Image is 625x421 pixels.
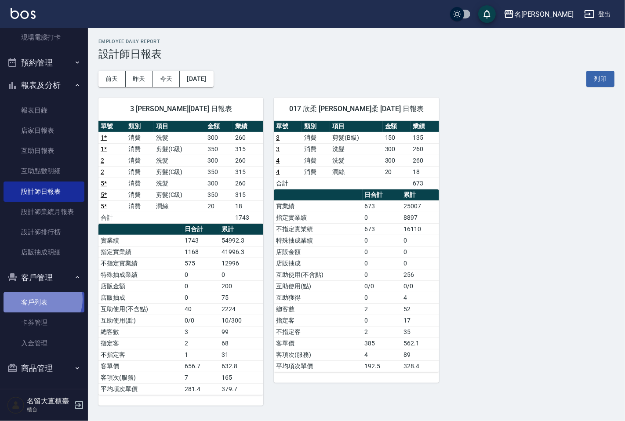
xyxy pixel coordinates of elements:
[274,200,362,212] td: 實業績
[126,200,154,212] td: 消費
[330,132,382,143] td: 剪髮(B級)
[98,372,182,383] td: 客項次(服務)
[401,315,439,326] td: 17
[284,105,428,113] span: 017 欣柔 [PERSON_NAME]柔 [DATE] 日報表
[219,349,263,360] td: 31
[276,157,280,164] a: 4
[182,338,219,349] td: 2
[219,303,263,315] td: 2224
[219,360,263,372] td: 632.8
[98,292,182,303] td: 店販抽成
[274,303,362,315] td: 總客數
[205,132,233,143] td: 300
[4,161,84,181] a: 互助點數明細
[4,141,84,161] a: 互助日報表
[274,178,302,189] td: 合計
[401,189,439,201] th: 累計
[233,121,263,132] th: 業績
[98,326,182,338] td: 總客數
[274,121,302,132] th: 單號
[154,178,205,189] td: 洗髮
[98,338,182,349] td: 指定客
[205,166,233,178] td: 350
[401,349,439,360] td: 89
[274,212,362,223] td: 指定實業績
[383,143,411,155] td: 300
[126,178,154,189] td: 消費
[363,292,402,303] td: 0
[126,166,154,178] td: 消費
[363,258,402,269] td: 0
[219,292,263,303] td: 75
[383,132,411,143] td: 150
[4,181,84,202] a: 設計師日報表
[27,406,72,414] p: 櫃台
[219,269,263,280] td: 0
[126,132,154,143] td: 消費
[4,120,84,141] a: 店家日報表
[98,269,182,280] td: 特殊抽成業績
[4,266,84,289] button: 客戶管理
[205,200,233,212] td: 20
[233,132,263,143] td: 260
[126,155,154,166] td: 消費
[27,397,72,406] h5: 名留大直櫃臺
[182,224,219,235] th: 日合計
[154,155,205,166] td: 洗髮
[182,383,219,395] td: 281.4
[363,212,402,223] td: 0
[363,280,402,292] td: 0/0
[182,280,219,292] td: 0
[581,6,614,22] button: 登出
[154,189,205,200] td: 剪髮(C級)
[363,360,402,372] td: 192.5
[411,121,439,132] th: 業績
[4,292,84,312] a: 客戶列表
[219,246,263,258] td: 41996.3
[98,258,182,269] td: 不指定實業績
[302,155,330,166] td: 消費
[274,189,439,372] table: a dense table
[478,5,496,23] button: save
[401,292,439,303] td: 4
[98,315,182,326] td: 互助使用(點)
[233,166,263,178] td: 315
[274,315,362,326] td: 指定客
[274,121,439,189] table: a dense table
[411,166,439,178] td: 18
[98,71,126,87] button: 前天
[219,372,263,383] td: 165
[126,121,154,132] th: 類別
[401,200,439,212] td: 25007
[182,315,219,326] td: 0/0
[274,349,362,360] td: 客項次(服務)
[411,143,439,155] td: 260
[274,338,362,349] td: 客單價
[401,338,439,349] td: 562.1
[154,143,205,155] td: 剪髮(C級)
[274,269,362,280] td: 互助使用(不含點)
[233,212,263,223] td: 1743
[219,315,263,326] td: 10/300
[182,360,219,372] td: 656.7
[98,246,182,258] td: 指定實業績
[182,303,219,315] td: 40
[4,100,84,120] a: 報表目錄
[219,224,263,235] th: 累計
[233,200,263,212] td: 18
[276,134,280,141] a: 3
[98,383,182,395] td: 平均項次單價
[101,157,104,164] a: 2
[4,357,84,380] button: 商品管理
[276,168,280,175] a: 4
[363,349,402,360] td: 4
[274,258,362,269] td: 店販抽成
[205,121,233,132] th: 金額
[330,143,382,155] td: 洗髮
[7,396,25,414] img: Person
[182,269,219,280] td: 0
[233,155,263,166] td: 260
[411,178,439,189] td: 673
[401,258,439,269] td: 0
[126,143,154,155] td: 消費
